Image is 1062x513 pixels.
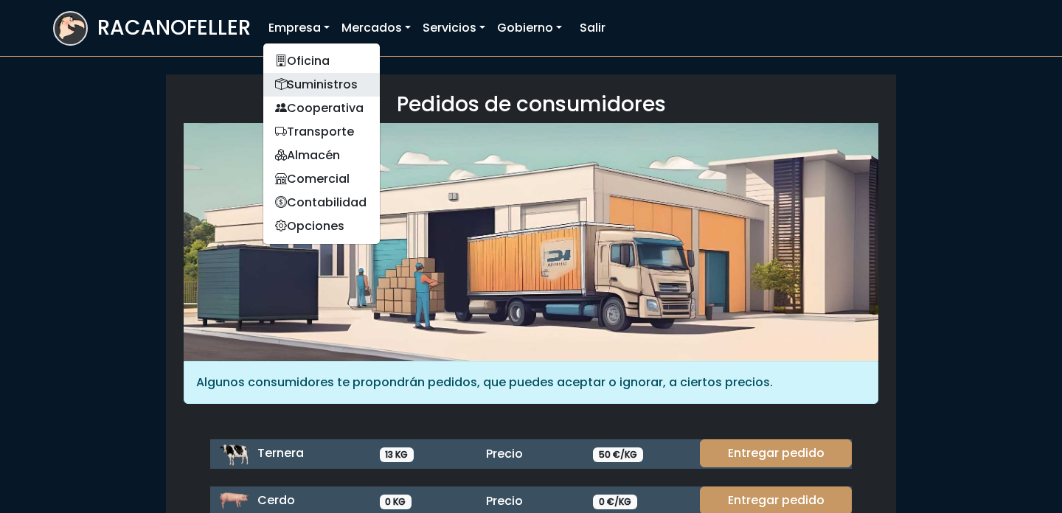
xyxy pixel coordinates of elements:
[263,13,336,43] a: Empresa
[593,447,643,462] span: 50 €/KG
[491,13,568,43] a: Gobierno
[97,15,251,41] h3: RACANOFELLER
[593,495,637,509] span: 0 €/KG
[53,7,251,49] a: RACANOFELLER
[263,144,380,167] a: Almacén
[700,439,852,467] a: Entregar pedido
[257,492,295,509] span: Cerdo
[55,13,86,41] img: logoracarojo.png
[263,214,380,238] a: Opciones
[184,361,878,404] div: Algunos consumidores te propondrán pedidos, que puedes aceptar o ignorar, a ciertos precios.
[257,444,304,461] span: Ternera
[336,13,417,43] a: Mercados
[184,123,878,361] img: orders.jpg
[263,49,380,73] a: Oficina
[380,447,414,462] span: 13 KG
[477,492,584,510] div: Precio
[417,13,491,43] a: Servicios
[184,92,878,117] h3: Pedidos de consumidores
[263,167,380,191] a: Comercial
[477,445,584,463] div: Precio
[219,439,249,469] img: ternera.png
[574,13,611,43] a: Salir
[263,97,380,120] a: Cooperativa
[263,120,380,144] a: Transporte
[380,495,412,509] span: 0 KG
[263,191,380,214] a: Contabilidad
[263,73,380,97] a: Suministros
